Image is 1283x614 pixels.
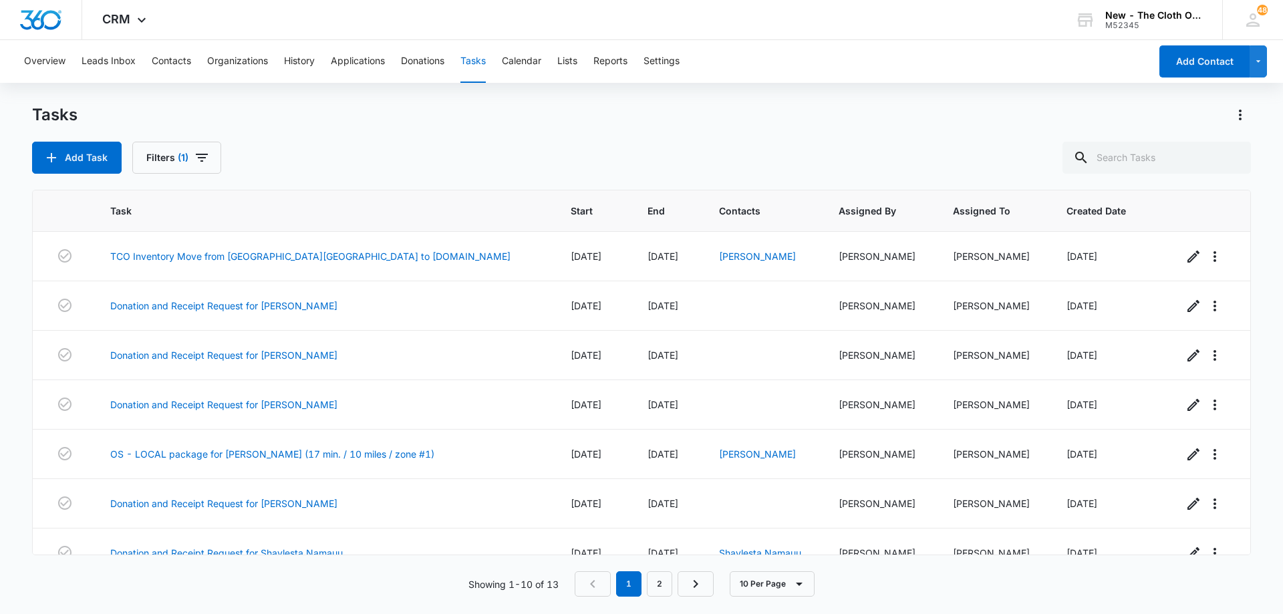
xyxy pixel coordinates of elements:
[719,204,787,218] span: Contacts
[110,398,337,412] a: Donation and Receipt Request for [PERSON_NAME]
[82,40,136,83] button: Leads Inbox
[571,448,601,460] span: [DATE]
[839,204,901,218] span: Assigned By
[102,12,130,26] span: CRM
[839,249,920,263] div: [PERSON_NAME]
[719,251,796,262] a: [PERSON_NAME]
[648,498,678,509] span: [DATE]
[571,498,601,509] span: [DATE]
[1257,5,1268,15] span: 48
[839,447,920,461] div: [PERSON_NAME]
[32,142,122,174] button: Add Task
[953,299,1034,313] div: [PERSON_NAME]
[839,496,920,510] div: [PERSON_NAME]
[557,40,577,83] button: Lists
[730,571,815,597] button: 10 Per Page
[1066,204,1131,218] span: Created Date
[953,348,1034,362] div: [PERSON_NAME]
[648,399,678,410] span: [DATE]
[648,251,678,262] span: [DATE]
[1066,498,1097,509] span: [DATE]
[1230,104,1251,126] button: Actions
[284,40,315,83] button: History
[571,349,601,361] span: [DATE]
[644,40,680,83] button: Settings
[648,349,678,361] span: [DATE]
[401,40,444,83] button: Donations
[110,447,434,461] a: OS - LOCAL package for [PERSON_NAME] (17 min. / 10 miles / zone #1)
[110,546,343,560] a: Donation and Receipt Request for Shaylesta Namauu
[719,448,796,460] a: [PERSON_NAME]
[648,448,678,460] span: [DATE]
[616,571,641,597] em: 1
[331,40,385,83] button: Applications
[110,204,519,218] span: Task
[839,398,920,412] div: [PERSON_NAME]
[575,571,714,597] nav: Pagination
[571,251,601,262] span: [DATE]
[110,299,337,313] a: Donation and Receipt Request for [PERSON_NAME]
[178,153,188,162] span: (1)
[678,571,714,597] a: Next Page
[1066,300,1097,311] span: [DATE]
[502,40,541,83] button: Calendar
[24,40,65,83] button: Overview
[1066,399,1097,410] span: [DATE]
[32,105,78,125] h1: Tasks
[132,142,221,174] button: Filters(1)
[839,348,920,362] div: [PERSON_NAME]
[571,300,601,311] span: [DATE]
[1105,10,1203,21] div: account name
[1066,448,1097,460] span: [DATE]
[1066,547,1097,559] span: [DATE]
[1105,21,1203,30] div: account id
[1159,45,1250,78] button: Add Contact
[839,546,920,560] div: [PERSON_NAME]
[953,546,1034,560] div: [PERSON_NAME]
[647,571,672,597] a: Page 2
[953,496,1034,510] div: [PERSON_NAME]
[1066,251,1097,262] span: [DATE]
[110,249,511,263] a: TCO Inventory Move from [GEOGRAPHIC_DATA][GEOGRAPHIC_DATA] to [DOMAIN_NAME]
[152,40,191,83] button: Contacts
[953,398,1034,412] div: [PERSON_NAME]
[460,40,486,83] button: Tasks
[1062,142,1251,174] input: Search Tasks
[953,447,1034,461] div: [PERSON_NAME]
[953,204,1015,218] span: Assigned To
[953,249,1034,263] div: [PERSON_NAME]
[571,399,601,410] span: [DATE]
[839,299,920,313] div: [PERSON_NAME]
[648,204,668,218] span: End
[593,40,627,83] button: Reports
[648,300,678,311] span: [DATE]
[648,547,678,559] span: [DATE]
[110,496,337,510] a: Donation and Receipt Request for [PERSON_NAME]
[719,547,801,559] a: Shaylesta Namauu
[571,547,601,559] span: [DATE]
[110,348,337,362] a: Donation and Receipt Request for [PERSON_NAME]
[207,40,268,83] button: Organizations
[1066,349,1097,361] span: [DATE]
[1257,5,1268,15] div: notifications count
[468,577,559,591] p: Showing 1-10 of 13
[571,204,596,218] span: Start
